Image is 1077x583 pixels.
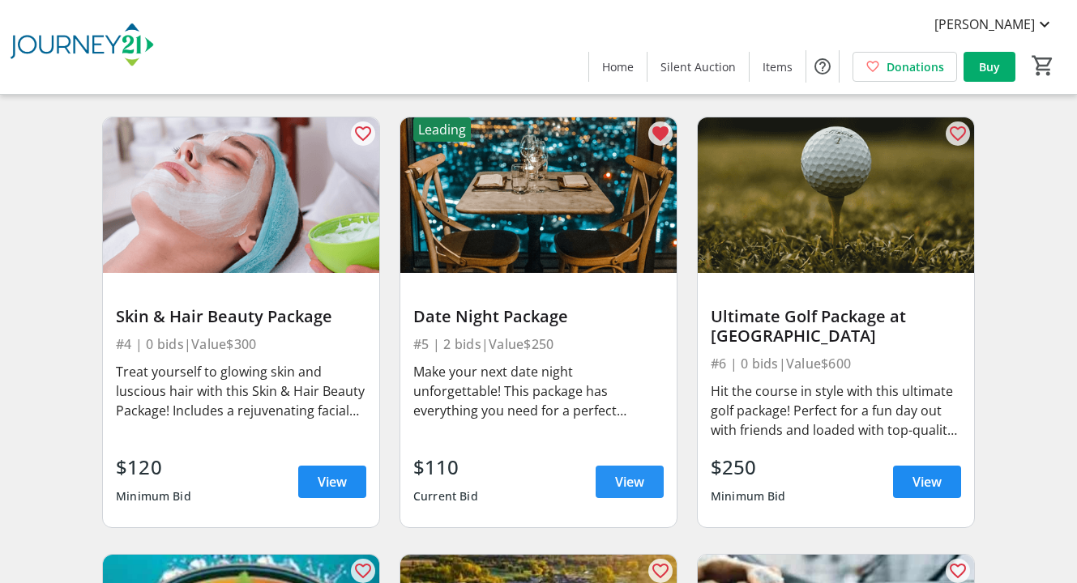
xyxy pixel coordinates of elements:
span: Home [602,58,634,75]
button: Help [806,50,839,83]
div: Hit the course in style with this ultimate golf package! Perfect for a fun day out with friends a... [711,381,961,440]
div: $110 [413,453,478,482]
a: View [298,466,366,498]
button: Cart [1028,51,1058,80]
span: Buy [979,58,1000,75]
div: Make your next date night unforgettable! This package has everything you need for a perfect eveni... [413,362,664,420]
img: Journey21's Logo [10,6,154,87]
mat-icon: favorite_outline [353,124,373,143]
div: Minimum Bid [711,482,786,511]
div: Leading [413,117,471,142]
img: Date Night Package [400,117,677,273]
div: $120 [116,453,191,482]
span: [PERSON_NAME] [934,15,1035,34]
a: View [596,466,664,498]
img: Skin & Hair Beauty Package [103,117,379,273]
div: Ultimate Golf Package at [GEOGRAPHIC_DATA] [711,307,961,346]
span: View [318,472,347,492]
div: #5 | 2 bids | Value $250 [413,333,664,355]
a: Silent Auction [647,52,749,82]
a: Home [589,52,647,82]
span: View [912,472,942,492]
div: #6 | 0 bids | Value $600 [711,352,961,375]
mat-icon: favorite [651,124,670,143]
div: Skin & Hair Beauty Package [116,307,366,326]
a: Donations [853,52,957,82]
button: [PERSON_NAME] [921,11,1067,37]
a: Items [750,52,806,82]
div: Treat yourself to glowing skin and luscious hair with this Skin & Hair Beauty Package! Includes a... [116,362,366,420]
span: View [615,472,644,492]
div: $250 [711,453,786,482]
mat-icon: favorite_outline [948,124,968,143]
span: Items [763,58,793,75]
span: Silent Auction [660,58,736,75]
img: Ultimate Golf Package at Paganica [698,117,974,273]
a: Buy [964,52,1015,82]
div: Current Bid [413,482,478,511]
mat-icon: favorite_outline [948,561,968,581]
div: Date Night Package [413,307,664,326]
div: #4 | 0 bids | Value $300 [116,333,366,355]
mat-icon: favorite_outline [651,561,670,581]
span: Donations [887,58,944,75]
a: View [893,466,961,498]
mat-icon: favorite_outline [353,561,373,581]
div: Minimum Bid [116,482,191,511]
